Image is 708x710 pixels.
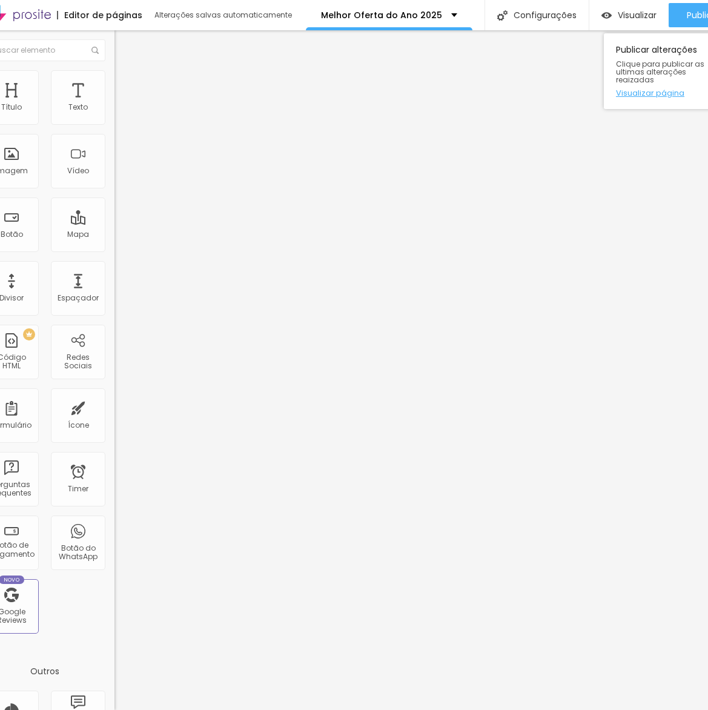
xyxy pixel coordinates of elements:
img: Icone [91,47,99,54]
button: Visualizar [589,3,669,27]
div: Texto [68,103,88,111]
div: Vídeo [67,167,89,175]
div: Alterações salvas automaticamente [154,12,294,19]
div: Espaçador [58,294,99,302]
div: Timer [68,485,88,493]
div: Mapa [67,230,89,239]
img: view-1.svg [601,10,612,21]
div: Ícone [68,421,89,430]
p: Melhor Oferta do Ano 2025 [321,11,442,19]
div: Título [1,103,22,111]
div: Botão [1,230,23,239]
div: Redes Sociais [54,353,102,371]
span: Visualizar [618,10,657,20]
div: Editor de páginas [57,11,142,19]
div: Botão do WhatsApp [54,544,102,562]
img: Icone [497,10,508,21]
